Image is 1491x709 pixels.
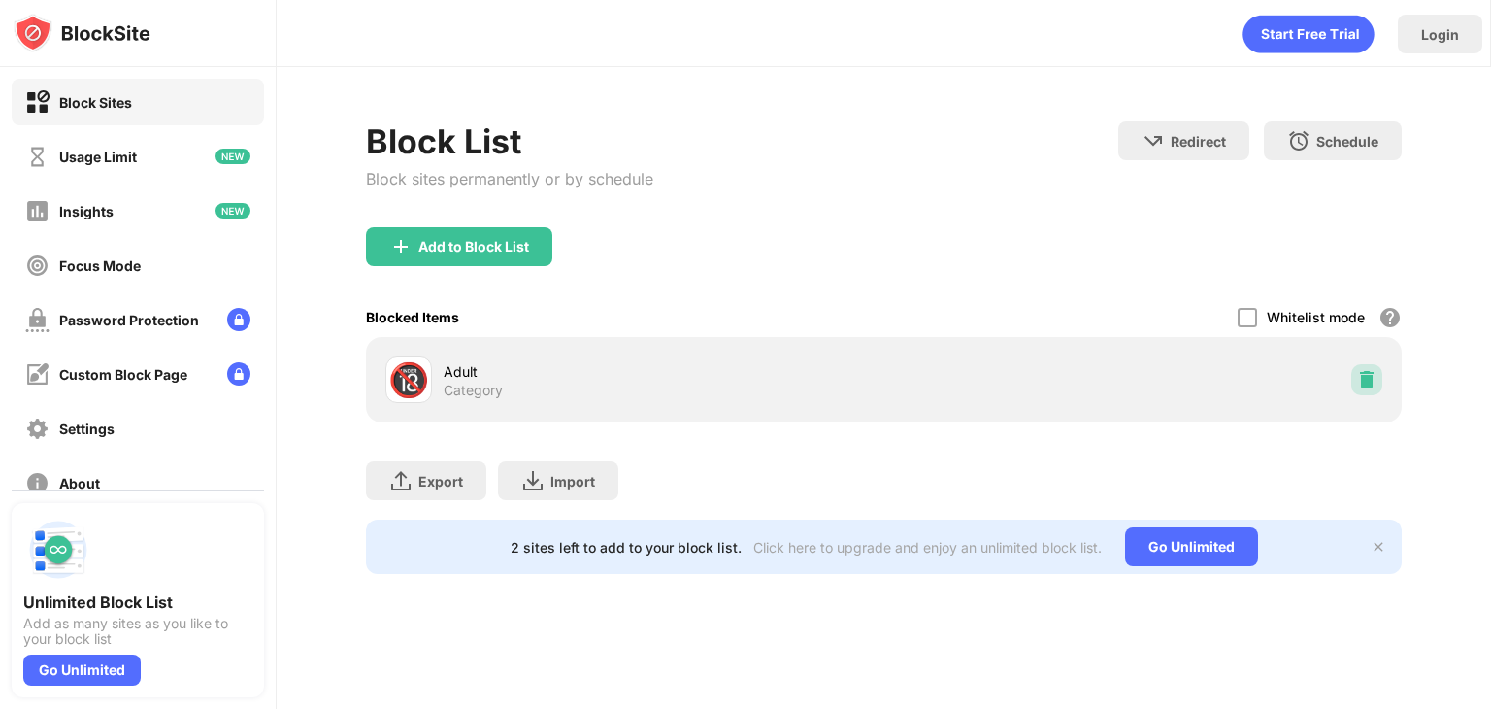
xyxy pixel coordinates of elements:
[1242,15,1375,53] div: animation
[25,199,50,223] img: insights-off.svg
[25,253,50,278] img: focus-off.svg
[418,239,529,254] div: Add to Block List
[59,149,137,165] div: Usage Limit
[1125,527,1258,566] div: Go Unlimited
[1316,133,1378,150] div: Schedule
[59,257,141,274] div: Focus Mode
[25,471,50,495] img: about-off.svg
[25,145,50,169] img: time-usage-off.svg
[511,539,742,556] div: 2 sites left to add to your block list.
[1267,309,1365,325] div: Whitelist mode
[25,90,50,115] img: block-on.svg
[418,473,463,490] div: Export
[753,539,1102,556] div: Click here to upgrade and enjoy an unlimited block list.
[23,655,141,686] div: Go Unlimited
[25,308,50,332] img: password-protection-off.svg
[59,421,115,437] div: Settings
[23,515,93,585] img: push-block-list.svg
[23,592,252,612] div: Unlimited Block List
[25,417,50,441] img: settings-off.svg
[444,382,503,399] div: Category
[227,362,250,386] img: lock-menu.svg
[550,473,595,490] div: Import
[366,169,653,188] div: Block sites permanently or by schedule
[59,366,187,383] div: Custom Block Page
[14,14,150,52] img: logo-blocksite.svg
[59,312,199,328] div: Password Protection
[444,361,883,382] div: Adult
[366,309,459,325] div: Blocked Items
[25,362,50,387] img: customize-block-page-off.svg
[59,475,100,491] div: About
[23,616,252,647] div: Add as many sites as you like to your block list
[1371,539,1386,555] img: x-button.svg
[388,360,429,400] div: 🔞
[215,203,250,219] img: new-icon.svg
[59,94,132,111] div: Block Sites
[59,203,114,219] div: Insights
[1421,26,1459,43] div: Login
[1171,133,1226,150] div: Redirect
[215,149,250,164] img: new-icon.svg
[227,308,250,331] img: lock-menu.svg
[366,121,653,161] div: Block List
